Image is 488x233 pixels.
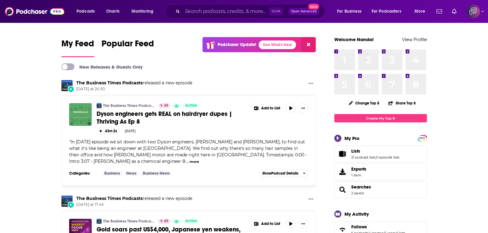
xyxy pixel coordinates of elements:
img: The Business Times Podcasts [61,80,73,91]
span: Charts [106,7,119,16]
span: 1 item [351,173,366,177]
button: more [190,159,199,164]
button: open menu [410,6,433,16]
a: The Business Times Podcasts [76,196,143,201]
a: Active [183,103,199,108]
span: More [415,7,425,16]
span: Active [185,103,197,109]
span: Show Podcast Details [262,171,298,176]
a: Show notifications dropdown [449,6,459,17]
span: Follows [351,224,367,230]
input: Search podcasts, credits, & more... [182,6,269,16]
span: For Podcasters [372,7,401,16]
a: 2 saved [351,191,364,195]
a: Searches [336,185,349,194]
span: 48 [164,218,168,224]
img: Podchaser - Follow, Share and Rate Podcasts [5,6,64,17]
span: Lists [351,148,360,154]
button: Show More Button [306,196,316,203]
span: Logged in as corioliscompany [466,5,480,18]
h3: Categories [69,171,97,176]
h3: released a new episode [76,196,192,201]
div: New Episode [68,86,74,92]
span: 48 [164,103,168,109]
a: Popular Feed [102,38,154,57]
a: New Releases & Guests Only [61,63,143,70]
button: open menu [127,6,161,16]
a: Business [102,171,123,176]
span: Monitoring [131,7,153,16]
a: The Business Times Podcasts [103,103,154,108]
img: Dyson engineers gets REAL on hairdryer dupes | Thriving As Ep 8 [69,103,92,126]
div: My Pro [344,135,360,141]
span: PRO [419,136,426,141]
a: 48 [158,219,171,224]
button: Open AdvancedNew [288,8,319,15]
a: Lists [351,148,399,154]
span: Popular Feed [102,38,154,53]
span: " [69,139,307,164]
span: Add to List [261,222,280,226]
button: open menu [333,6,369,16]
span: ... [186,159,189,164]
button: Show More Button [306,80,316,88]
img: The Business Times Podcasts [97,103,102,108]
span: Exports [351,166,366,172]
span: Searches [334,181,427,198]
span: In [DATE] episode we sit down with two Dyson engineers, [PERSON_NAME] and [PERSON_NAME], to find ... [69,139,307,164]
button: Show More Button [251,219,283,229]
p: Podchaser Update! [218,42,256,47]
a: See What's New [259,40,296,49]
span: Ctrl K [269,7,283,15]
span: Podcasts [77,7,95,16]
a: Dyson engineers gets REAL on hairdryer dupes | Thriving As Ep 8 [97,110,247,125]
a: The Business Times Podcasts [76,80,143,86]
div: Search podcasts, credits, & more... [171,4,331,19]
img: User Profile [466,5,480,18]
img: The Business Times Podcasts [97,219,102,224]
button: ShowPodcast Details [260,170,308,177]
span: [DATE] at 17:45 [76,202,192,207]
button: Share Top 8 [388,97,416,109]
a: PRO [419,136,426,140]
span: Exports [336,167,349,176]
span: Lists [334,146,427,162]
a: The Business Times Podcasts [103,219,154,224]
button: open menu [72,6,103,16]
a: Active [183,219,199,224]
a: 0 episode lists [376,155,399,159]
a: 48 [158,103,171,108]
button: Show More Button [298,103,308,113]
a: Business News [140,171,172,176]
span: Dyson engineers gets REAL on hairdryer dupes | Thriving As Ep 8 [97,110,232,125]
button: Show More Button [298,219,308,229]
button: Change Top 8 [345,99,383,107]
span: New [308,4,319,10]
a: Follows [351,224,405,230]
img: The Business Times Podcasts [61,196,73,207]
a: News [124,171,139,176]
span: Add to List [261,106,280,111]
div: New Episode [68,201,74,208]
button: open menu [368,6,410,16]
div: [DATE] [125,129,136,133]
button: Show More Button [251,103,283,113]
span: My Feed [61,38,94,53]
a: Lists [336,150,349,158]
a: Show notifications dropdown [434,6,444,17]
a: Searches [351,184,371,190]
a: View Profile [402,36,427,42]
h3: released a new episode [76,80,192,86]
button: 43m 2s [97,128,120,134]
span: Open Advanced [291,10,317,13]
a: 21 podcast lists [351,155,375,159]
